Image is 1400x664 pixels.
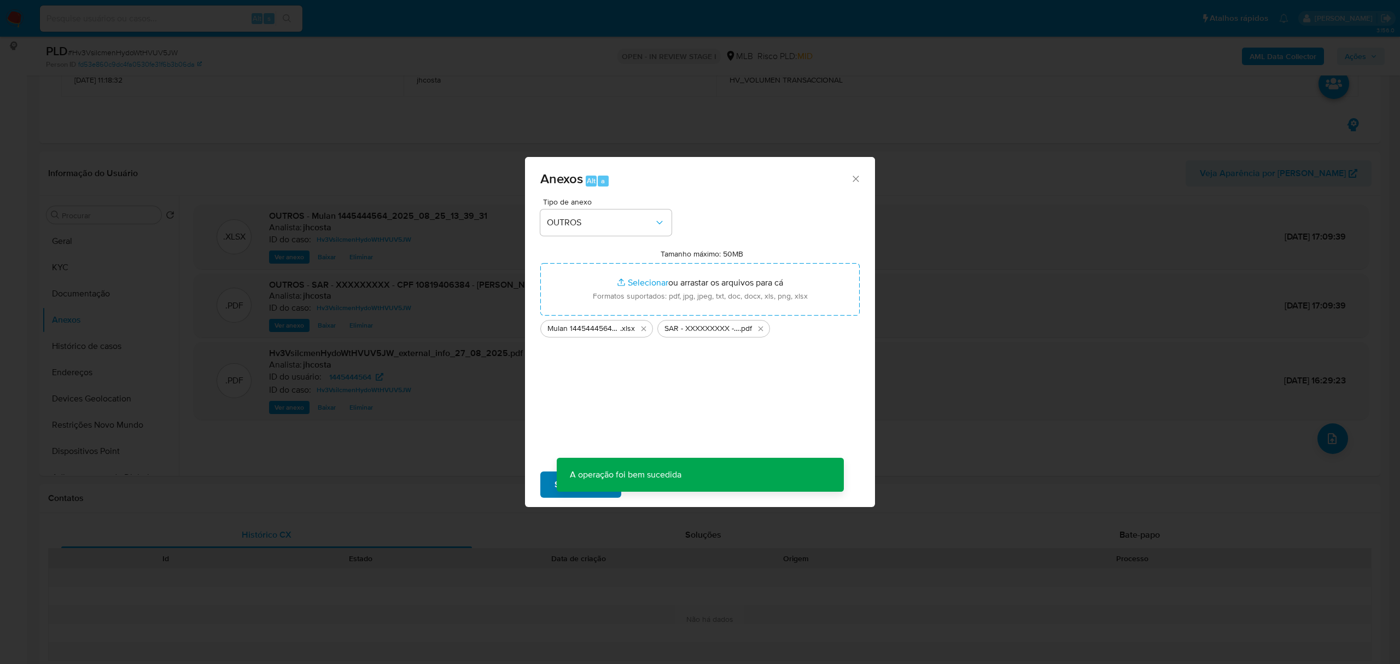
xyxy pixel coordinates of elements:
span: .xlsx [620,323,635,334]
span: Subir arquivo [555,473,607,497]
span: Tipo de anexo [543,198,674,206]
span: OUTROS [547,217,654,228]
button: Excluir Mulan 1445444564_2025_08_25_13_39_31.xlsx [637,322,650,335]
span: Alt [587,176,596,186]
span: Anexos [540,169,583,188]
button: Excluir SAR - XXXXXXXXX - CPF 10819406384 - LUCAS DA SILVA PEIXOTO.pdf [754,322,767,335]
button: OUTROS [540,209,672,236]
button: Fechar [850,173,860,183]
p: A operação foi bem sucedida [557,458,695,492]
span: SAR - XXXXXXXXX - CPF 10819406384 - [PERSON_NAME] [664,323,739,334]
span: a [601,176,605,186]
label: Tamanho máximo: 50MB [661,249,743,259]
button: Subir arquivo [540,471,621,498]
span: Cancelar [640,473,675,497]
span: .pdf [739,323,752,334]
span: Mulan 1445444564_2025_08_25_13_39_31 [547,323,620,334]
ul: Arquivos selecionados [540,316,860,337]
